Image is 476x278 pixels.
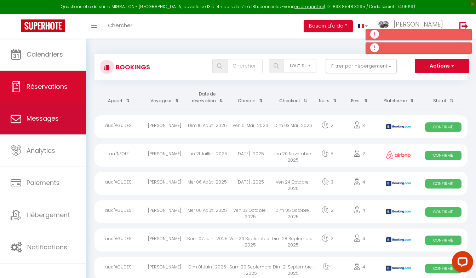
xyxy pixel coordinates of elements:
a: en cliquant ici [294,4,324,10]
button: Besoin d'aide ? [304,20,353,32]
span: [PERSON_NAME] [394,20,443,29]
a: Chercher [103,14,138,39]
input: Chercher [227,59,263,73]
th: Sort by checkin [229,86,271,110]
th: Sort by guest [143,86,186,110]
img: ... [378,21,389,28]
th: Sort by booking date [186,86,229,110]
span: Réservations [27,82,68,91]
th: Sort by checkout [272,86,315,110]
span: Calendriers [27,50,63,59]
th: Sort by channel [378,86,419,110]
img: logout [459,22,468,30]
span: Paiements [27,178,60,187]
button: Filtrer par hébergement [326,59,397,73]
th: Sort by rentals [94,86,143,110]
th: Sort by nights [315,86,341,110]
span: Notifications [27,243,67,251]
th: Sort by people [341,86,378,110]
th: Sort by status [419,86,468,110]
span: Chercher [108,22,132,29]
h3: Bookings [114,59,150,75]
span: Messages [27,114,59,123]
iframe: LiveChat chat widget [446,248,476,278]
a: ... [PERSON_NAME] [373,14,452,39]
span: Analytics [27,146,55,155]
button: Actions [415,59,469,73]
span: Hébergement [27,210,70,219]
img: Super Booking [21,19,65,32]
